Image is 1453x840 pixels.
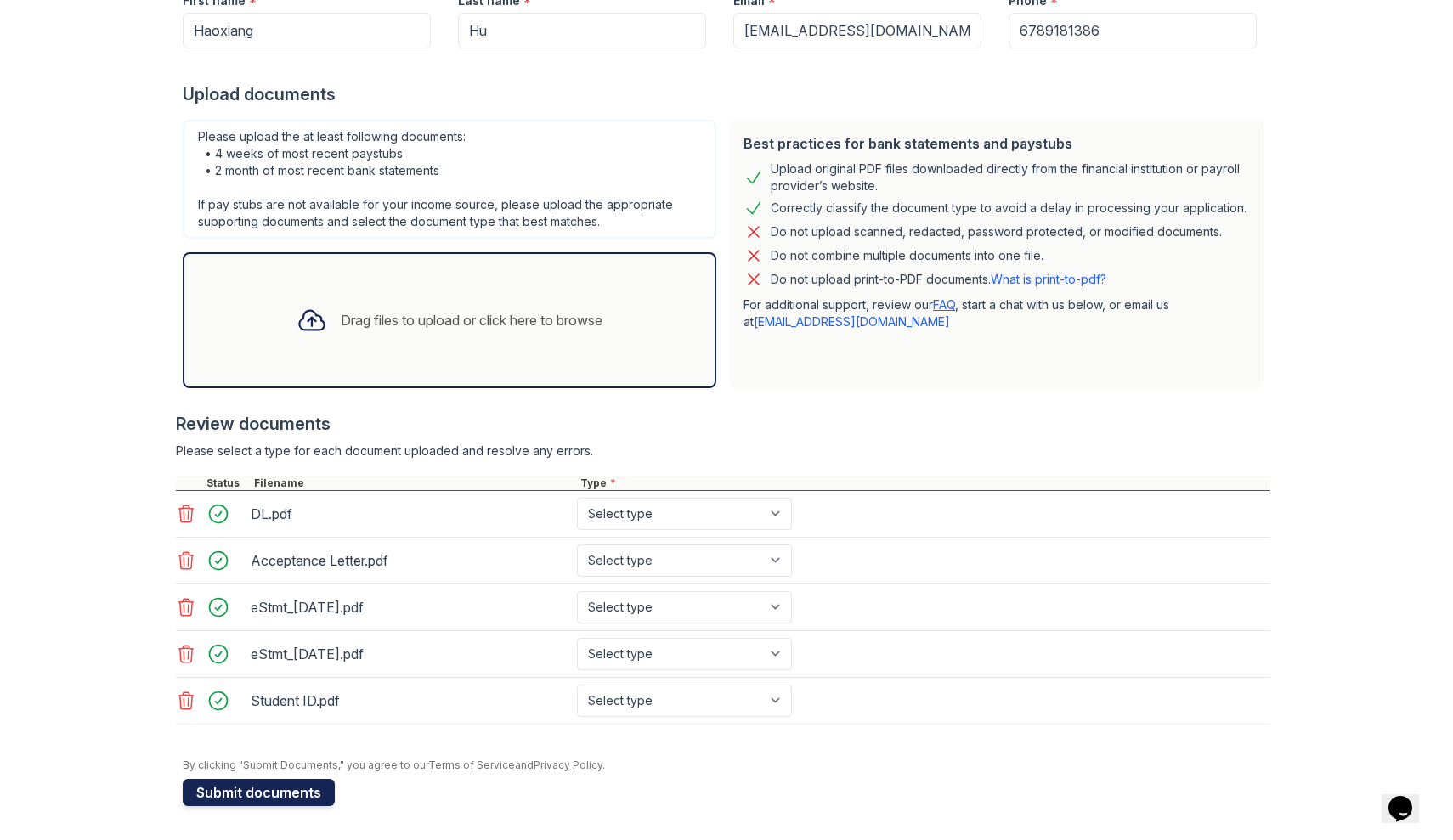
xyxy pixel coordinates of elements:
div: Filename [251,476,577,490]
div: Please upload the at least following documents: • 4 weeks of most recent paystubs • 2 month of mo... [183,120,716,239]
div: Do not combine multiple documents into one file. [771,245,1043,266]
div: Upload documents [183,82,1270,106]
a: Terms of Service [428,758,515,771]
button: Submit documents [183,779,335,806]
div: eStmt_[DATE].pdf [251,640,570,668]
div: Review documents [176,412,1270,436]
div: Acceptance Letter.pdf [251,547,570,574]
a: FAQ [933,297,955,312]
div: Student ID.pdf [251,687,570,714]
a: What is print-to-pdf? [991,272,1106,286]
a: Privacy Policy. [534,758,605,771]
div: Do not upload scanned, redacted, password protected, or modified documents. [771,222,1222,242]
div: eStmt_[DATE].pdf [251,594,570,621]
p: Do not upload print-to-PDF documents. [771,271,1106,288]
div: Please select a type for each document uploaded and resolve any errors. [176,443,1270,459]
div: By clicking "Submit Documents," you agree to our and [183,758,1270,772]
div: DL.pdf [251,500,570,527]
div: Type [577,476,1270,490]
div: Best practices for bank statements and paystubs [743,133,1250,154]
div: Correctly classify the document type to avoid a delay in processing your application. [771,198,1247,218]
p: For additional support, review our , start a chat with us below, or email us at [743,296,1250,330]
div: Status [203,476,251,490]
iframe: chat widget [1382,772,1436,823]
div: Upload original PDF files downloaded directly from the financial institution or payroll provider’... [771,161,1250,194]
div: Drag files to upload or click here to browse [341,310,602,330]
a: [EMAIL_ADDRESS][DOMAIN_NAME] [754,314,950,329]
